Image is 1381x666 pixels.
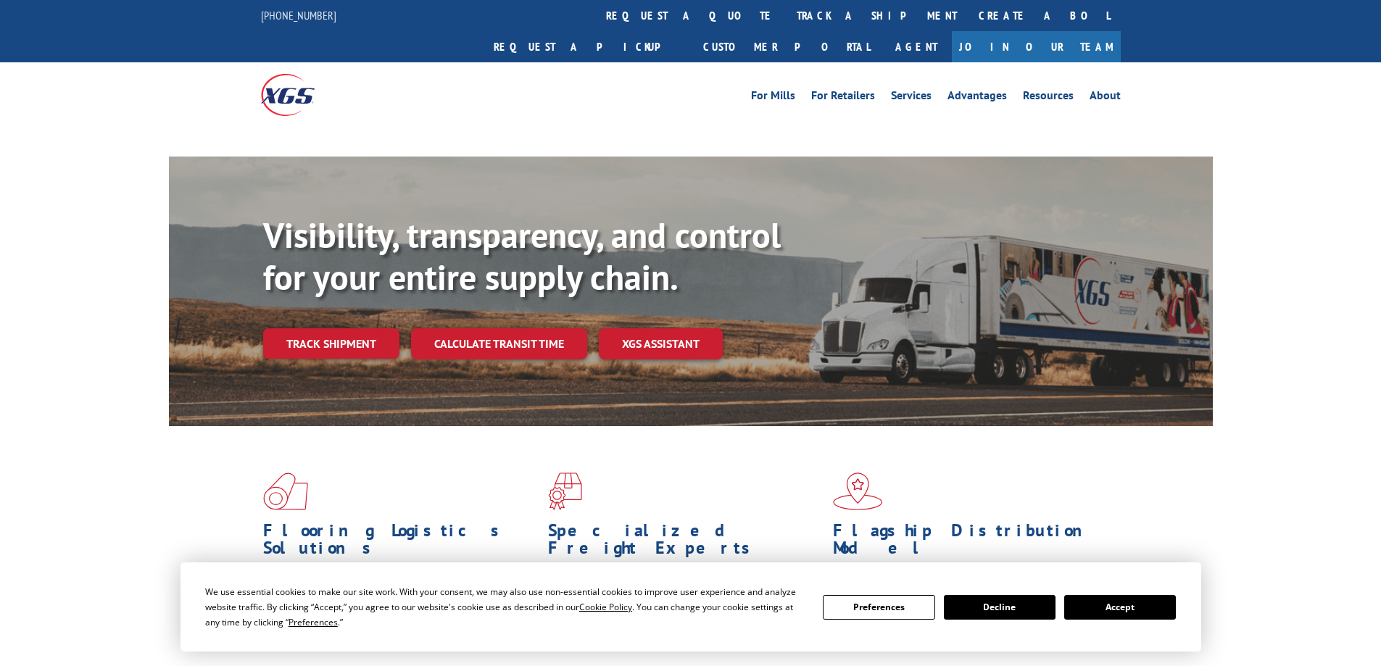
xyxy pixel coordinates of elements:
[952,31,1121,62] a: Join Our Team
[263,522,537,564] h1: Flooring Logistics Solutions
[823,595,934,620] button: Preferences
[548,522,822,564] h1: Specialized Freight Experts
[1064,595,1176,620] button: Accept
[289,616,338,628] span: Preferences
[811,90,875,106] a: For Retailers
[833,473,883,510] img: xgs-icon-flagship-distribution-model-red
[181,562,1201,652] div: Cookie Consent Prompt
[1023,90,1074,106] a: Resources
[263,328,399,359] a: Track shipment
[411,328,587,359] a: Calculate transit time
[891,90,932,106] a: Services
[1090,90,1121,106] a: About
[751,90,795,106] a: For Mills
[263,473,308,510] img: xgs-icon-total-supply-chain-intelligence-red
[944,595,1056,620] button: Decline
[692,31,881,62] a: Customer Portal
[548,473,582,510] img: xgs-icon-focused-on-flooring-red
[579,601,632,613] span: Cookie Policy
[947,90,1007,106] a: Advantages
[483,31,692,62] a: Request a pickup
[261,8,336,22] a: [PHONE_NUMBER]
[833,522,1107,564] h1: Flagship Distribution Model
[599,328,723,359] a: XGS ASSISTANT
[263,212,781,299] b: Visibility, transparency, and control for your entire supply chain.
[205,584,805,630] div: We use essential cookies to make our site work. With your consent, we may also use non-essential ...
[881,31,952,62] a: Agent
